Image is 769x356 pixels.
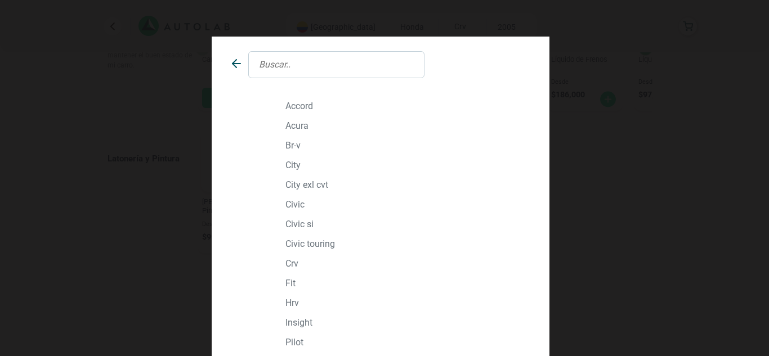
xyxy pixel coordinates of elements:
[285,120,526,131] p: ACURA
[285,317,526,328] p: INSIGHT
[285,160,526,170] p: CITY
[285,179,526,190] p: CITY EXL CVT
[285,337,526,348] p: PILOT
[285,219,526,229] p: CIVIC SI
[285,140,526,151] p: BR-V
[248,51,424,78] input: Buscar..
[285,238,526,249] p: CIVIC TOURING
[285,101,526,111] p: ACCORD
[285,199,526,210] p: CIVIC
[285,258,526,269] p: CRV
[285,278,526,289] p: FIT
[285,298,526,308] p: HRV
